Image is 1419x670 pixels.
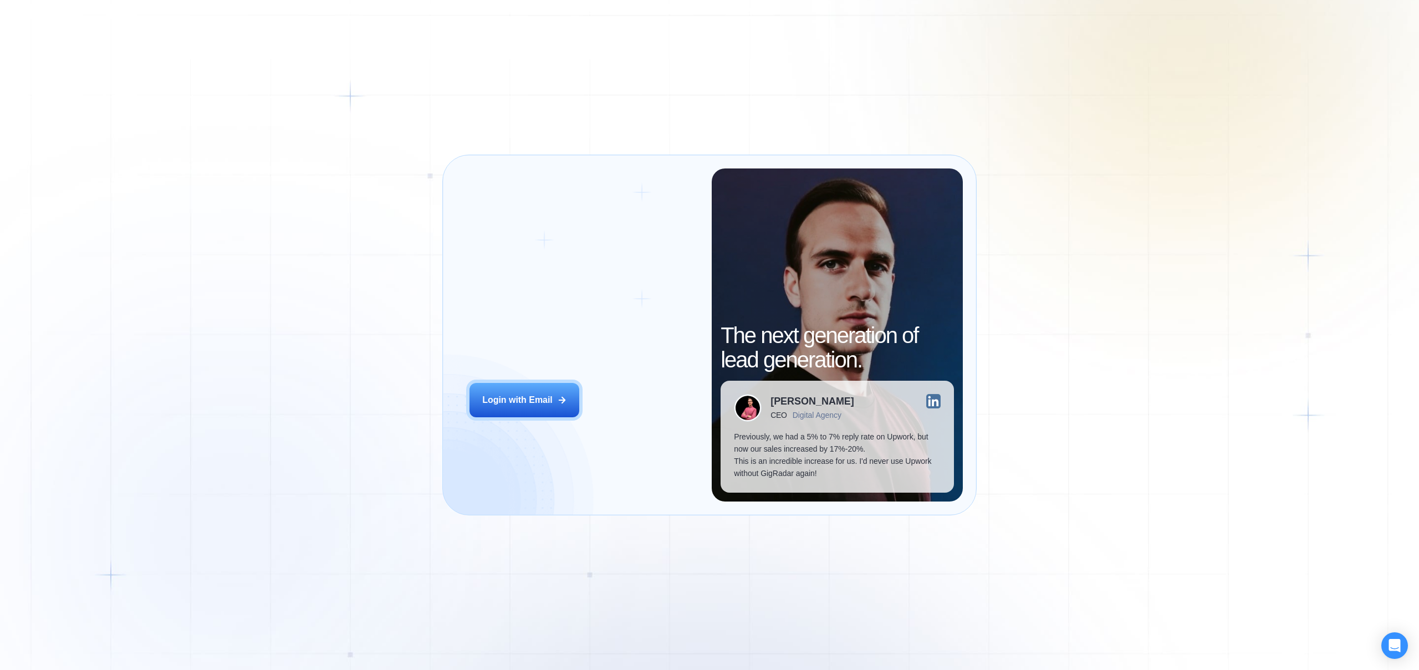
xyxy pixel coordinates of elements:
[734,431,940,479] p: Previously, we had a 5% to 7% reply rate on Upwork, but now our sales increased by 17%-20%. This ...
[1381,632,1408,659] div: Open Intercom Messenger
[482,394,553,406] div: Login with Email
[721,323,953,372] h2: The next generation of lead generation.
[469,383,579,417] button: Login with Email
[770,396,854,406] div: [PERSON_NAME]
[793,411,841,420] div: Digital Agency
[770,411,787,420] div: CEO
